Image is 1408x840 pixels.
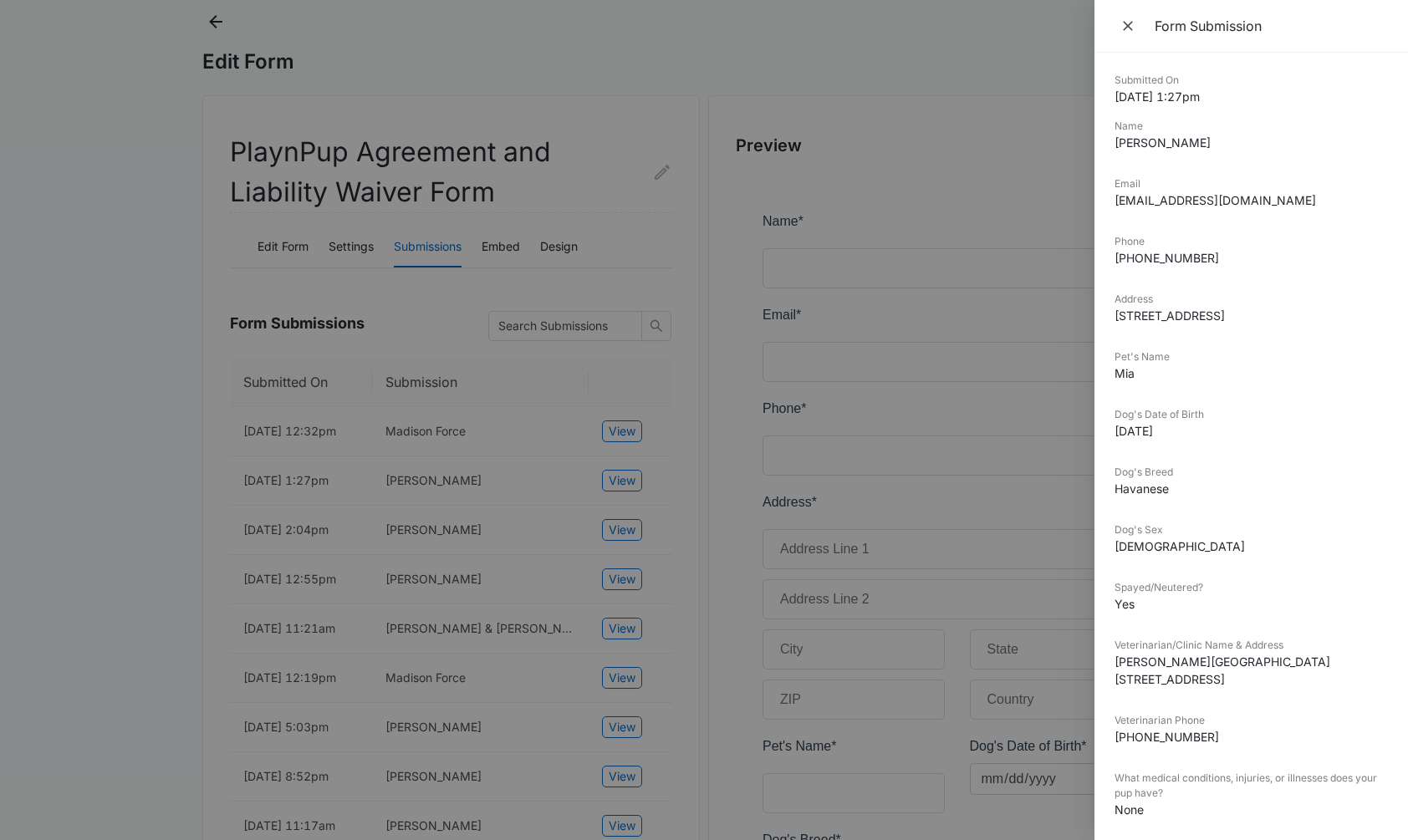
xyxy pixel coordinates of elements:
[1115,349,1388,364] dt: Pet's Name
[1115,537,1388,555] dd: [DEMOGRAPHIC_DATA]
[224,766,241,786] label: No
[1115,595,1388,613] dd: Yes
[1115,422,1388,440] dd: [DATE]
[1115,728,1388,746] dd: [PHONE_NUMBER]
[1115,407,1388,422] dt: Dog's Date of Birth
[1115,249,1388,267] dd: [PHONE_NUMBER]
[1115,13,1145,38] button: Close
[1115,580,1388,595] dt: Spayed/Neutered?
[1115,638,1388,653] dt: Veterinarian/Clinic Name & Address
[207,418,390,458] input: State
[224,739,246,759] label: Yes
[1115,88,1388,105] dd: [DATE] 1:27pm
[207,527,319,542] span: Dog's Date of Birth
[17,766,166,786] label: [DEMOGRAPHIC_DATA]
[1115,307,1388,324] dd: [STREET_ADDRESS]
[1115,522,1388,537] dt: Dog's Sex
[1115,465,1388,480] dt: Dog's Breed
[1115,713,1388,728] dt: Veterinarian Phone
[1115,480,1388,497] dd: Havanese
[1115,801,1388,818] dd: None
[17,739,166,759] label: [DEMOGRAPHIC_DATA]
[1115,653,1388,688] dd: [PERSON_NAME][GEOGRAPHIC_DATA] [STREET_ADDRESS]
[1115,191,1388,209] dd: [EMAIL_ADDRESS][DOMAIN_NAME]
[1115,119,1388,134] dt: Name
[207,715,319,729] span: Spayed/Neutered?
[1120,14,1140,38] span: Close
[1115,176,1388,191] dt: Email
[207,468,390,508] input: Country
[1115,364,1388,382] dd: Mia
[1155,17,1388,35] div: Form Submission
[1115,134,1388,151] dd: [PERSON_NAME]
[1115,292,1388,307] dt: Address
[1115,73,1388,88] dt: Submitted On
[1115,234,1388,249] dt: Phone
[1115,771,1388,801] dt: What medical conditions, injuries, or illnesses does your pup have?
